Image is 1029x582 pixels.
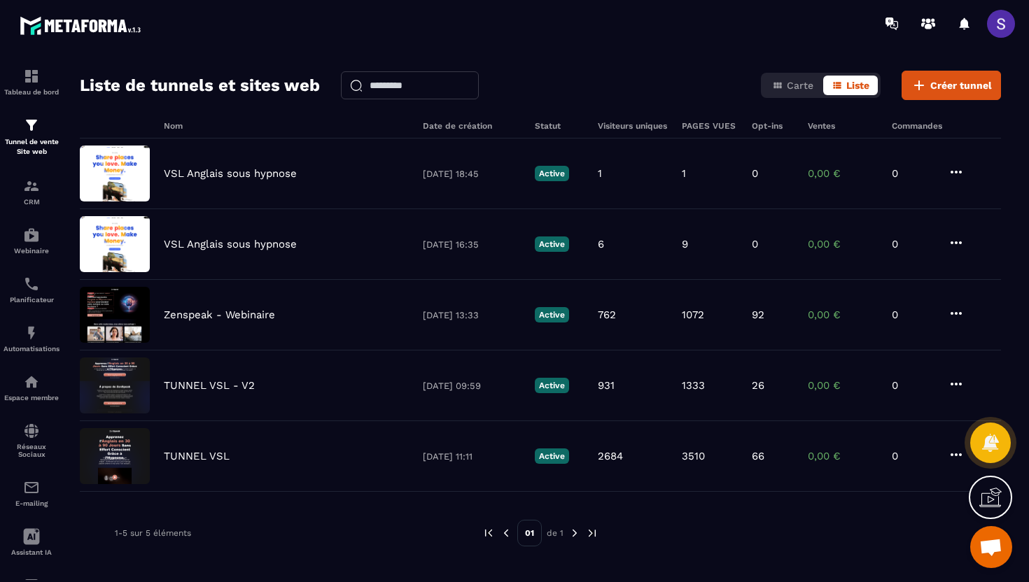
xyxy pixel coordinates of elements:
[3,443,59,458] p: Réseaux Sociaux
[598,379,615,392] p: 931
[164,308,275,321] p: Zenspeak - Webinaire
[3,314,59,363] a: automationsautomationsAutomatisations
[535,236,569,252] p: Active
[3,548,59,556] p: Assistant IA
[535,166,569,181] p: Active
[808,379,878,392] p: 0,00 €
[3,412,59,469] a: social-networksocial-networkRéseaux Sociaux
[535,448,569,464] p: Active
[892,450,934,462] p: 0
[892,167,934,180] p: 0
[598,308,616,321] p: 762
[930,78,992,92] span: Créer tunnel
[752,238,758,250] p: 0
[423,381,521,391] p: [DATE] 09:59
[164,379,255,392] p: TUNNEL VSL - V2
[482,527,495,539] img: prev
[902,71,1001,100] button: Créer tunnel
[586,527,598,539] img: next
[752,308,764,321] p: 92
[3,57,59,106] a: formationformationTableau de bord
[23,227,40,243] img: automations
[764,76,822,95] button: Carte
[517,520,542,546] p: 01
[20,13,146,38] img: logo
[682,450,705,462] p: 3510
[23,68,40,85] img: formation
[892,121,942,131] h6: Commandes
[808,121,878,131] h6: Ventes
[3,137,59,157] p: Tunnel de vente Site web
[80,145,150,201] img: image
[808,308,878,321] p: 0,00 €
[23,178,40,194] img: formation
[3,265,59,314] a: schedulerschedulerPlanificateur
[535,121,584,131] h6: Statut
[23,276,40,292] img: scheduler
[823,76,878,95] button: Liste
[682,379,705,392] p: 1333
[808,450,878,462] p: 0,00 €
[970,526,1012,568] div: Ouvrir le chat
[115,528,191,538] p: 1-5 sur 5 éléments
[682,167,686,180] p: 1
[547,527,563,539] p: de 1
[80,216,150,272] img: image
[423,239,521,250] p: [DATE] 16:35
[808,167,878,180] p: 0,00 €
[892,379,934,392] p: 0
[423,451,521,462] p: [DATE] 11:11
[568,527,581,539] img: next
[752,379,764,392] p: 26
[808,238,878,250] p: 0,00 €
[598,238,604,250] p: 6
[80,428,150,484] img: image
[598,167,602,180] p: 1
[80,287,150,343] img: image
[3,247,59,255] p: Webinaire
[3,198,59,206] p: CRM
[598,450,623,462] p: 2684
[3,518,59,567] a: Assistant IA
[3,167,59,216] a: formationformationCRM
[423,169,521,179] p: [DATE] 18:45
[752,450,764,462] p: 66
[3,296,59,304] p: Planificateur
[164,121,409,131] h6: Nom
[3,469,59,518] a: emailemailE-mailing
[23,325,40,341] img: automations
[500,527,512,539] img: prev
[846,80,869,91] span: Liste
[892,238,934,250] p: 0
[3,363,59,412] a: automationsautomationsEspace membre
[23,479,40,496] img: email
[3,394,59,402] p: Espace membre
[80,71,320,99] h2: Liste de tunnels et sites web
[164,450,230,462] p: TUNNEL VSL
[682,121,738,131] h6: PAGES VUES
[787,80,813,91] span: Carte
[3,345,59,353] p: Automatisations
[535,307,569,322] p: Active
[752,121,794,131] h6: Opt-ins
[3,499,59,507] p: E-mailing
[3,216,59,265] a: automationsautomationsWebinaire
[682,238,688,250] p: 9
[423,121,521,131] h6: Date de création
[164,238,297,250] p: VSL Anglais sous hypnose
[752,167,758,180] p: 0
[3,106,59,167] a: formationformationTunnel de vente Site web
[23,423,40,439] img: social-network
[423,310,521,320] p: [DATE] 13:33
[23,374,40,390] img: automations
[80,357,150,413] img: image
[598,121,668,131] h6: Visiteurs uniques
[892,308,934,321] p: 0
[3,88,59,96] p: Tableau de bord
[164,167,297,180] p: VSL Anglais sous hypnose
[682,308,704,321] p: 1072
[535,378,569,393] p: Active
[23,117,40,134] img: formation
